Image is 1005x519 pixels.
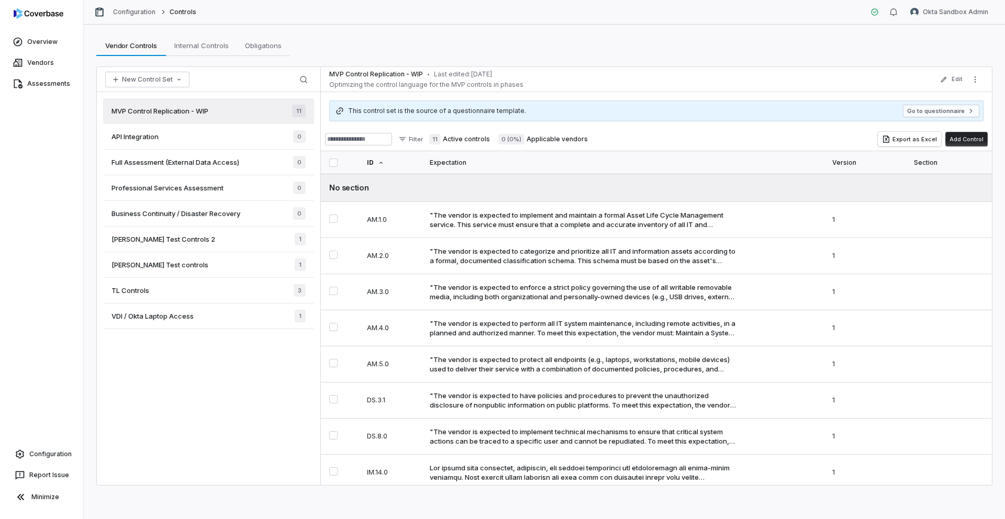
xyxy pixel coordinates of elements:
[31,493,59,501] span: Minimize
[294,284,306,297] span: 3
[111,183,224,193] span: Professional Services Assessment
[409,136,423,143] span: Filter
[27,38,58,46] span: Overview
[430,283,736,301] div: "The vendor is expected to enforce a strict policy governing the use of all writable removable me...
[361,382,423,419] td: DS.3.1
[498,134,524,144] span: 0 (0%)
[329,359,338,367] button: Select AM.5.0 control
[361,419,423,455] td: DS.8.0
[329,287,338,295] button: Select AM.3.0 control
[361,202,423,238] td: AM.1.0
[170,39,233,52] span: Internal Controls
[945,132,988,146] button: Add Control
[361,238,423,274] td: AM.2.0
[361,455,423,491] td: IM.14.0
[4,445,79,464] a: Configuration
[27,59,54,67] span: Vendors
[29,471,69,479] span: Report Issue
[329,395,338,403] button: Select DS.3.1 control
[914,151,984,174] div: Section
[103,98,314,124] a: MVP Control Replication - WIP11
[904,4,995,20] button: Okta Sandbox Admin avatarOkta Sandbox Admin
[293,156,306,168] span: 0
[826,419,908,455] td: 1
[394,133,427,145] button: Filter
[4,487,79,507] button: Minimize
[498,134,588,144] label: Applicable vendors
[832,151,901,174] div: Version
[329,431,338,439] button: Select DS.8.0 control
[329,467,338,476] button: Select IM.14.0 control
[329,81,523,89] span: Optimizing the control language for the MVP controls in phases
[361,274,423,310] td: AM.3.0
[2,32,81,51] a: Overview
[103,124,314,150] a: API Integration0
[826,346,908,382] td: 1
[105,72,189,87] button: New Control Set
[430,427,736,446] div: "The vendor is expected to implement technical mechanisms to ensure that critical system actions ...
[103,278,314,303] a: TL Controls3
[295,258,306,271] span: 1
[111,311,194,321] span: VDI / Okta Laptop Access
[967,72,984,87] button: More actions
[103,201,314,227] a: Business Continuity / Disaster Recovery0
[430,151,820,174] div: Expectation
[429,134,490,144] label: Active controls
[430,391,736,410] div: "The vendor is expected to have policies and procedures to prevent the unauthorized disclosure of...
[427,71,430,78] span: •
[293,182,306,194] span: 0
[111,132,159,141] span: API Integration
[329,182,984,193] div: No section
[826,310,908,346] td: 1
[101,39,161,52] span: Vendor Controls
[111,234,215,244] span: [PERSON_NAME] Test Controls 2
[367,151,417,174] div: ID
[430,463,736,482] div: Lor ipsumd sita consectet, adipiscin, eli seddoei temporinci utl etdoloremagn ali enima-minim ven...
[826,382,908,419] td: 1
[430,210,736,229] div: "The vendor is expected to implement and maintain a formal Asset Life Cycle Management service. T...
[241,39,286,52] span: Obligations
[103,252,314,278] a: [PERSON_NAME] Test controls1
[361,310,423,346] td: AM.4.0
[329,251,338,259] button: Select AM.2.0 control
[111,209,240,218] span: Business Continuity / Disaster Recovery
[293,130,306,143] span: 0
[27,80,70,88] span: Assessments
[430,319,736,337] div: "The vendor is expected to perform all IT system maintenance, including remote activities, in a p...
[878,132,941,146] button: Export as Excel
[2,53,81,72] a: Vendors
[429,134,441,144] span: 11
[103,150,314,175] a: Full Assessment (External Data Access)0
[29,450,72,458] span: Configuration
[923,8,988,16] span: Okta Sandbox Admin
[910,8,919,16] img: Okta Sandbox Admin avatar
[103,303,314,329] a: VDI / Okta Laptop Access1
[111,260,208,269] span: [PERSON_NAME] Test controls
[293,207,306,220] span: 0
[295,310,306,322] span: 1
[826,202,908,238] td: 1
[903,105,979,117] button: Go to questionnaire
[4,466,79,484] button: Report Issue
[113,8,156,16] a: Configuration
[329,323,338,331] button: Select AM.4.0 control
[937,70,966,89] button: Edit
[361,346,423,382] td: AM.5.0
[826,274,908,310] td: 1
[2,74,81,93] a: Assessments
[329,215,338,223] button: Select AM.1.0 control
[111,286,149,295] span: TL Controls
[103,175,314,201] a: Professional Services Assessment0
[103,227,314,252] a: [PERSON_NAME] Test Controls 21
[292,105,306,117] span: 11
[430,355,736,374] div: "The vendor is expected to protect all endpoints (e.g., laptops, workstations, mobile devices) us...
[348,107,526,115] span: This control set is the source of a questionnaire template.
[430,246,736,265] div: "The vendor is expected to categorize and prioritize all IT and information assets according to a...
[826,238,908,274] td: 1
[295,233,306,245] span: 1
[329,70,423,78] span: MVP Control Replication - WIP
[170,8,196,16] span: Controls
[111,157,239,167] span: Full Assessment (External Data Access)
[111,106,208,116] span: MVP Control Replication - WIP
[14,8,63,19] img: logo-D7KZi-bG.svg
